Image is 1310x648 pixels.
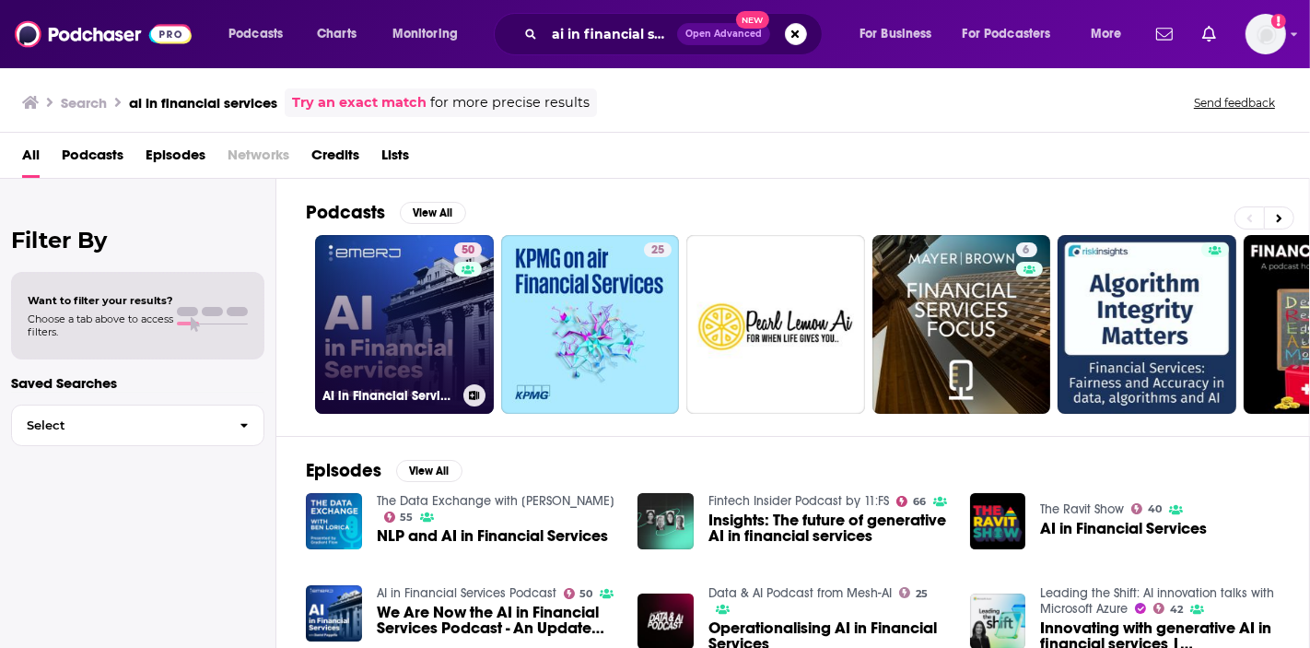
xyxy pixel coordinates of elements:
[396,460,462,482] button: View All
[380,19,482,49] button: open menu
[511,13,840,55] div: Search podcasts, credits, & more...
[544,19,677,49] input: Search podcasts, credits, & more...
[501,235,680,414] a: 25
[315,235,494,414] a: 50AI in Financial Services Podcast
[15,17,192,52] img: Podchaser - Follow, Share and Rate Podcasts
[228,21,283,47] span: Podcasts
[1195,18,1223,50] a: Show notifications dropdown
[951,19,1078,49] button: open menu
[708,585,892,601] a: Data & AI Podcast from Mesh-AI
[1153,603,1183,614] a: 42
[430,92,590,113] span: for more precise results
[129,94,277,112] h3: ai in financial services
[1246,14,1286,54] span: Logged in as ABolliger
[1078,19,1145,49] button: open menu
[306,459,381,482] h2: Episodes
[400,513,413,522] span: 55
[708,513,948,544] a: Insights: The future of generative AI in financial services
[322,388,456,404] h3: AI in Financial Services Podcast
[28,312,173,338] span: Choose a tab above to access filters.
[970,493,1026,549] img: AI in Financial Services
[860,21,932,47] span: For Business
[11,405,264,446] button: Select
[685,29,762,39] span: Open Advanced
[146,140,205,178] a: Episodes
[1149,18,1180,50] a: Show notifications dropdown
[454,242,482,257] a: 50
[651,242,664,260] span: 25
[377,585,556,601] a: AI in Financial Services Podcast
[305,19,368,49] a: Charts
[1148,505,1162,513] span: 40
[317,21,357,47] span: Charts
[1040,585,1274,617] a: Leading the Shift: AI innovation talks with Microsoft Azure
[392,21,458,47] span: Monitoring
[400,202,466,224] button: View All
[1040,501,1124,517] a: The Ravit Show
[736,11,769,29] span: New
[1188,95,1281,111] button: Send feedback
[872,235,1051,414] a: 6
[377,605,616,636] span: We Are Now the AI in Financial Services Podcast - An Update From [PERSON_NAME]
[292,92,427,113] a: Try an exact match
[1091,21,1122,47] span: More
[12,419,225,431] span: Select
[384,512,414,523] a: 55
[306,201,466,224] a: PodcastsView All
[564,588,593,599] a: 50
[306,585,362,642] img: We Are Now the AI in Financial Services Podcast - An Update From Dan
[1271,14,1286,29] svg: Add a profile image
[1246,14,1286,54] img: User Profile
[22,140,40,178] a: All
[1131,503,1162,514] a: 40
[1023,242,1030,260] span: 6
[579,590,592,598] span: 50
[1246,14,1286,54] button: Show profile menu
[311,140,359,178] a: Credits
[963,21,1051,47] span: For Podcasters
[637,493,694,549] img: Insights: The future of generative AI in financial services
[377,493,614,509] a: The Data Exchange with Ben Lorica
[708,493,889,509] a: Fintech Insider Podcast by 11:FS
[228,140,289,178] span: Networks
[847,19,955,49] button: open menu
[462,242,474,260] span: 50
[306,459,462,482] a: EpisodesView All
[1016,242,1037,257] a: 6
[1170,606,1183,614] span: 42
[644,242,672,257] a: 25
[1040,521,1207,536] a: AI in Financial Services
[11,227,264,253] h2: Filter By
[377,605,616,636] a: We Are Now the AI in Financial Services Podcast - An Update From Dan
[896,496,926,507] a: 66
[28,294,173,307] span: Want to filter your results?
[916,590,928,598] span: 25
[899,587,928,598] a: 25
[62,140,123,178] a: Podcasts
[677,23,770,45] button: Open AdvancedNew
[913,498,926,506] span: 66
[306,493,362,549] img: NLP and AI in Financial Services
[306,201,385,224] h2: Podcasts
[11,374,264,392] p: Saved Searches
[381,140,409,178] a: Lists
[216,19,307,49] button: open menu
[61,94,107,112] h3: Search
[377,528,608,544] a: NLP and AI in Financial Services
